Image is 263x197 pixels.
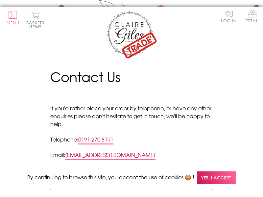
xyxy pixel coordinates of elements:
button: Menu [7,11,19,25]
span: Menu [7,20,19,26]
a: Retail [246,10,260,24]
h1: Contact Us [50,67,212,87]
span: 0 items [29,20,44,30]
p: Email: [50,151,212,159]
span: Telephone: [50,135,78,143]
span: Retail [246,10,260,23]
span: Yes, I accept [197,171,236,184]
a: 0191 270 8191 [78,135,113,144]
a: [EMAIL_ADDRESS][DOMAIN_NAME] [65,151,155,160]
button: Basket0 items [26,12,44,29]
a: Log In [221,10,237,23]
span: If you'd rather place your order by telephone, or have any other enquiries please don't hesitate ... [50,104,211,128]
img: Claire Giles Trade [105,10,158,59]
